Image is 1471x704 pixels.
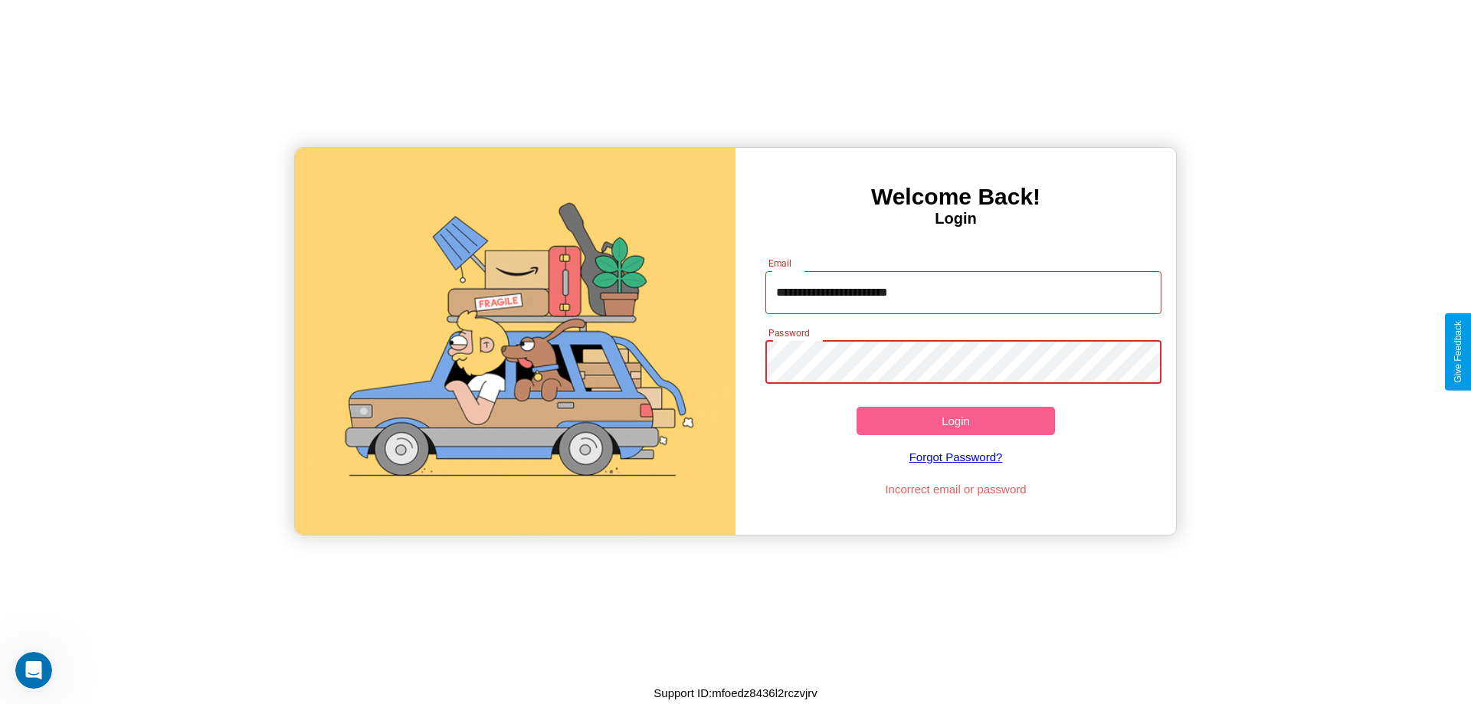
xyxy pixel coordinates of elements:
p: Incorrect email or password [758,479,1155,499]
img: gif [295,148,735,535]
div: Give Feedback [1453,321,1463,383]
a: Forgot Password? [758,435,1155,479]
iframe: Intercom live chat [15,652,52,689]
label: Password [768,326,809,339]
label: Email [768,257,792,270]
h3: Welcome Back! [735,184,1176,210]
p: Support ID: mfoedz8436l2rczvjrv [654,683,817,703]
button: Login [857,407,1055,435]
h4: Login [735,210,1176,228]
